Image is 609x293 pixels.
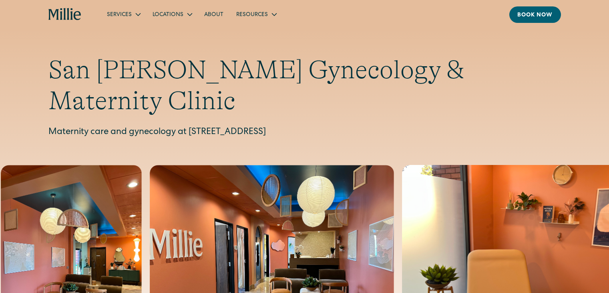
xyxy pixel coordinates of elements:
[198,8,230,21] a: About
[517,11,553,20] div: Book now
[100,8,146,21] div: Services
[107,11,132,19] div: Services
[153,11,183,19] div: Locations
[48,8,82,21] a: home
[48,126,561,139] p: Maternity care and gynecology at [STREET_ADDRESS]
[236,11,268,19] div: Resources
[48,55,561,116] h1: San [PERSON_NAME] Gynecology & Maternity Clinic
[146,8,198,21] div: Locations
[230,8,282,21] div: Resources
[509,6,561,23] a: Book now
